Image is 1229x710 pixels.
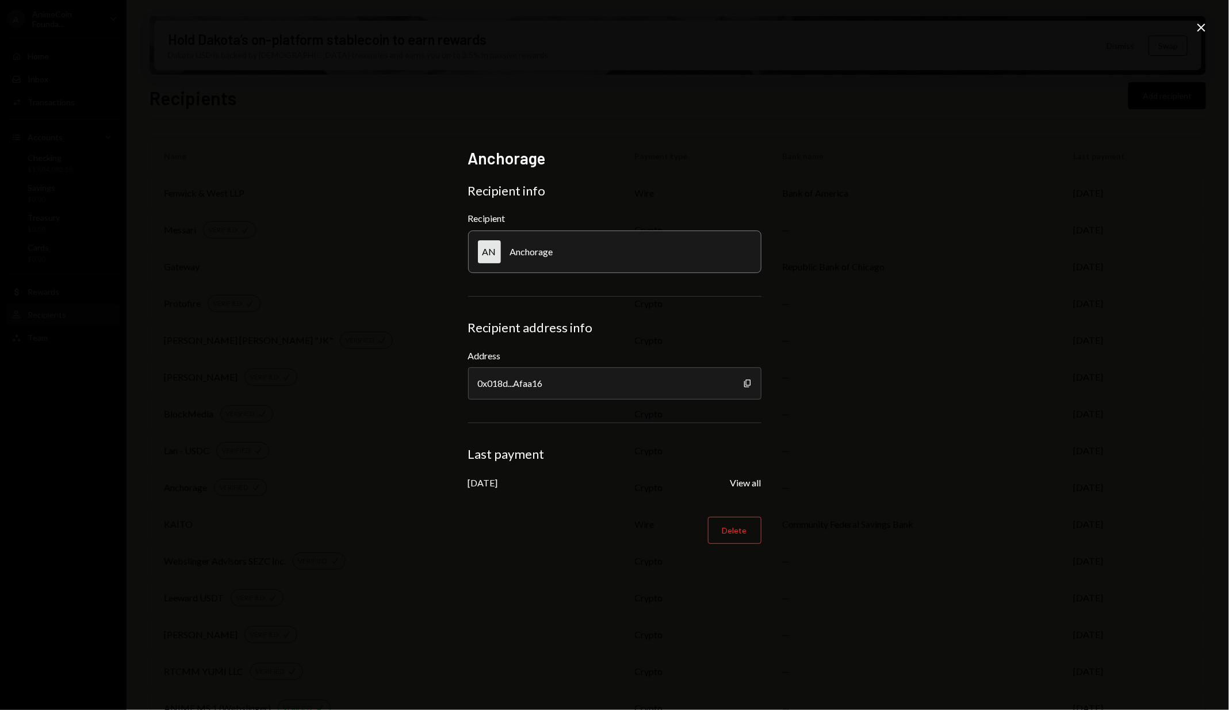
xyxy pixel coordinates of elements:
div: 0x018d...Afaa16 [468,367,761,400]
div: Last payment [468,446,761,462]
button: View all [730,477,761,489]
button: Delete [708,517,761,544]
div: [DATE] [468,477,498,488]
div: Recipient info [468,183,761,199]
label: Address [468,349,761,363]
div: Anchorage [510,246,553,257]
div: Recipient address info [468,320,761,336]
div: AN [478,240,501,263]
div: Recipient [468,213,761,224]
h2: Anchorage [468,147,761,170]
